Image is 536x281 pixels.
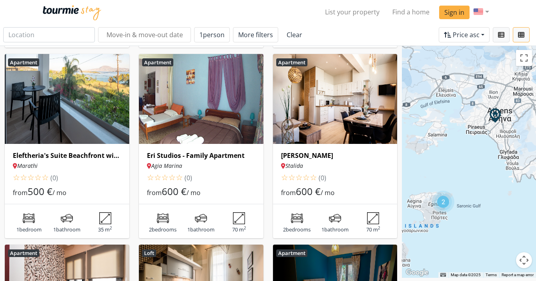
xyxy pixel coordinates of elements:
[317,173,326,182] span: (0)
[13,172,20,183] span: 1
[367,212,379,224] img: area size
[281,27,307,42] a: Clear
[281,172,317,183] span: rating
[161,172,169,183] span: 3
[190,226,215,233] span: bathroom
[147,172,183,183] span: rating
[151,162,182,169] em: Agia Marina
[291,212,303,224] img: bedrooms
[516,50,532,66] button: Toggle fullscreen view
[5,54,129,144] img: cb1eacd0-3ee9-11ec-8293-6d784c5f5b38.jpg
[13,226,45,234] p: 1
[142,249,156,257] h6: Loft
[451,273,481,277] span: Map data ©2025
[486,273,497,277] a: Terms (opens in new tab)
[28,185,52,198] span: 500 €
[147,188,162,197] span: from
[99,212,111,224] img: area size
[502,273,534,277] a: Report a map error
[162,185,187,198] span: 600 €
[42,172,49,183] span: 5
[281,172,288,183] span: 1
[52,188,66,197] span: / mo
[440,272,446,278] button: Keyboard shortcuts
[139,54,263,144] img: 0634f000-9259-11ec-bcae-2b56a95889fc.jpg
[453,30,480,39] span: Price asc
[19,226,42,233] span: bedroom
[295,172,303,183] span: 3
[157,212,169,224] img: bedrooms
[27,172,34,183] span: 3
[203,30,225,39] span: person
[152,226,177,233] span: bedrooms
[357,226,389,234] p: 70 m
[147,172,154,183] span: 1
[378,225,380,231] sup: 2
[98,27,191,42] input: Move-in & move-out date
[8,249,39,257] h6: Apartment
[319,226,351,234] p: 1
[169,172,176,183] span: 4
[13,188,28,197] span: from
[281,226,313,234] p: 2
[319,4,386,20] a: List your property
[176,172,183,183] span: 5
[439,27,490,42] button: Price asc
[303,172,310,183] span: 4
[185,226,217,234] p: 1
[238,30,273,39] span: More filters
[329,212,341,224] img: bathrooms
[183,173,192,182] span: (0)
[142,58,173,66] h6: Apartment
[199,30,225,39] span: 1
[404,267,430,278] a: Open this area in Google Maps (opens a new window)
[13,172,49,183] span: rating
[310,172,317,183] span: 5
[296,185,321,198] span: 600 €
[195,212,207,224] img: bathrooms
[286,226,311,233] span: bedrooms
[324,226,349,233] span: bathroom
[49,173,58,182] span: (0)
[386,4,436,20] a: Find a home
[13,152,121,159] a: Eleftheria's Suite Beachfront with Seaview
[17,162,38,169] em: Marathi
[51,226,83,234] p: 1
[233,212,245,224] img: area size
[194,27,230,42] button: 1person
[288,172,295,183] span: 2
[276,249,307,257] h6: Apartment
[147,152,255,159] a: Eri Studios - Family Apartment
[321,188,335,197] span: / mo
[56,226,80,233] span: bathroom
[34,172,42,183] span: 4
[233,27,278,42] button: More filters
[281,188,296,197] span: from
[223,226,255,234] p: 70 m
[273,54,397,144] img: 37bf39d0-3716-11ec-8e16-1b532fbef58b.jpg
[488,108,516,137] div: D16 Athens Apartment - Urban Accommodation | Petralona Station
[439,6,470,19] a: Sign in
[281,152,389,159] h6: Bella Casa
[20,172,27,183] span: 2
[8,58,39,66] h6: Apartment
[110,225,112,231] sup: 2
[187,188,201,197] span: / mo
[281,152,389,159] a: [PERSON_NAME]
[147,226,179,234] p: 2
[516,252,532,268] button: Map camera controls
[404,267,430,278] img: Google
[154,172,161,183] span: 2
[43,5,101,20] img: Tourmie Stay logo blue
[61,212,73,224] img: bathrooms
[285,162,303,169] em: Stalida
[89,226,121,234] p: 35 m
[23,212,35,224] img: bedrooms
[3,27,95,42] input: Location
[244,225,246,231] sup: 2
[276,58,307,66] h6: Apartment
